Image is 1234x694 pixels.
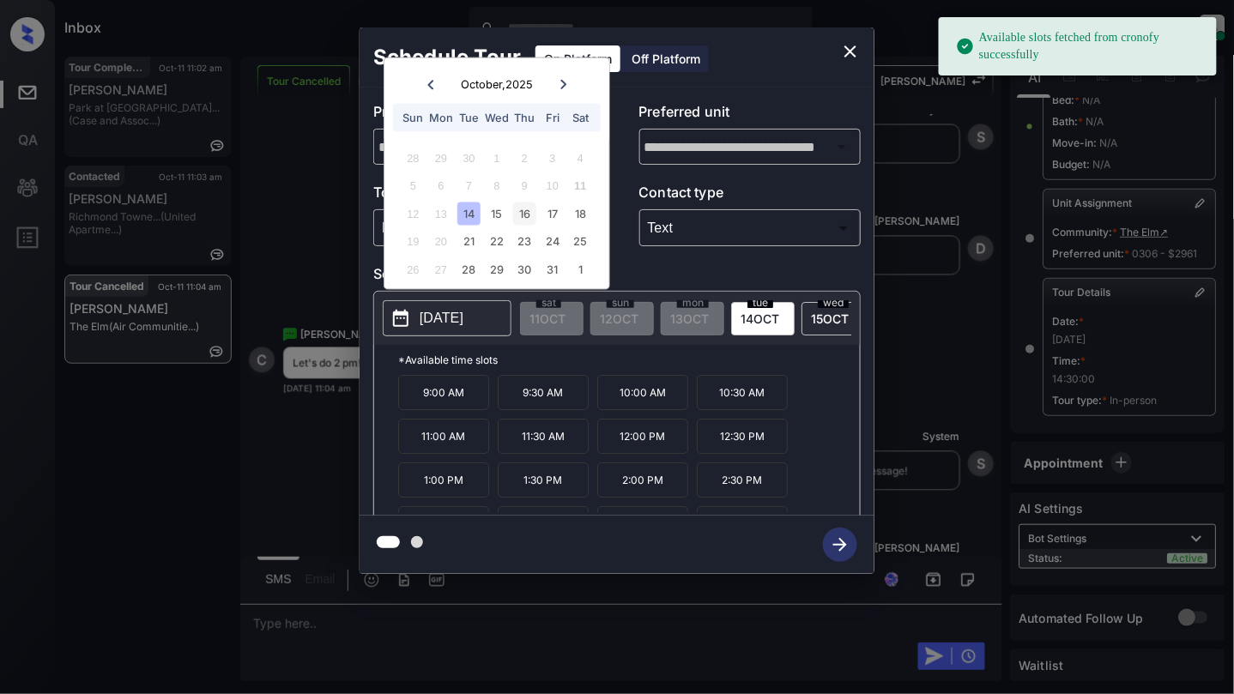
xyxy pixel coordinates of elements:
p: *Available time slots [398,345,860,375]
div: Not available Friday, October 10th, 2025 [541,174,564,197]
div: Mon [429,106,452,130]
div: Off Platform [623,45,709,72]
div: Choose Thursday, October 16th, 2025 [513,202,536,225]
button: btn-next [813,522,868,567]
div: Choose Thursday, October 23rd, 2025 [513,230,536,253]
p: 11:00 AM [398,419,489,454]
div: Choose Tuesday, October 21st, 2025 [457,230,481,253]
div: Not available Sunday, October 26th, 2025 [402,257,425,281]
div: Sat [569,106,592,130]
div: Not available Monday, September 29th, 2025 [429,146,452,169]
p: 1:30 PM [498,462,589,498]
p: [DATE] [420,308,463,329]
div: Not available Sunday, September 28th, 2025 [402,146,425,169]
div: Sun [402,106,425,130]
div: Choose Friday, October 31st, 2025 [541,257,564,281]
div: Not available Monday, October 6th, 2025 [429,174,452,197]
p: Preferred community [373,101,596,129]
span: wed [818,298,849,308]
p: 2:30 PM [697,462,788,498]
div: date-select [731,302,795,335]
span: 15 OCT [811,311,849,326]
div: Not available Tuesday, September 30th, 2025 [457,146,481,169]
div: Wed [485,106,508,130]
div: Not available Friday, October 3rd, 2025 [541,146,564,169]
p: 3:30 PM [498,506,589,541]
p: Preferred unit [639,101,862,129]
div: Fri [541,106,564,130]
p: 10:00 AM [597,375,688,410]
div: Choose Saturday, November 1st, 2025 [569,257,592,281]
div: Not available Saturday, October 4th, 2025 [569,146,592,169]
div: October , 2025 [461,78,533,91]
div: Choose Saturday, October 25th, 2025 [569,230,592,253]
div: Not available Monday, October 27th, 2025 [429,257,452,281]
p: Contact type [639,182,862,209]
p: 9:30 AM [498,375,589,410]
p: 12:30 PM [697,419,788,454]
p: Tour type [373,182,596,209]
div: Choose Tuesday, October 14th, 2025 [457,202,481,225]
p: 4:00 PM [597,506,688,541]
div: Not available Thursday, October 9th, 2025 [513,174,536,197]
div: Thu [513,106,536,130]
p: 10:30 AM [697,375,788,410]
p: 9:00 AM [398,375,489,410]
button: close [833,34,868,69]
div: Choose Friday, October 24th, 2025 [541,230,564,253]
div: Text [644,214,857,242]
div: On Platform [535,45,620,72]
p: 11:30 AM [498,419,589,454]
div: month 2025-10 [390,144,603,283]
span: tue [747,298,773,308]
div: Choose Wednesday, October 15th, 2025 [485,202,508,225]
p: 3:00 PM [398,506,489,541]
div: Not available Sunday, October 12th, 2025 [402,202,425,225]
div: Choose Saturday, October 18th, 2025 [569,202,592,225]
div: Not available Wednesday, October 8th, 2025 [485,174,508,197]
div: Available slots fetched from cronofy successfully [956,22,1203,70]
div: Not available Sunday, October 5th, 2025 [402,174,425,197]
p: 1:00 PM [398,462,489,498]
p: 12:00 PM [597,419,688,454]
div: Not available Saturday, October 11th, 2025 [569,174,592,197]
div: Not available Sunday, October 19th, 2025 [402,230,425,253]
div: Not available Monday, October 13th, 2025 [429,202,452,225]
h2: Schedule Tour [360,27,535,88]
p: 4:30 PM [697,506,788,541]
div: Not available Wednesday, October 1st, 2025 [485,146,508,169]
button: [DATE] [383,300,511,336]
div: Choose Wednesday, October 29th, 2025 [485,257,508,281]
div: Not available Tuesday, October 7th, 2025 [457,174,481,197]
div: Choose Thursday, October 30th, 2025 [513,257,536,281]
div: Not available Monday, October 20th, 2025 [429,230,452,253]
div: date-select [801,302,865,335]
p: Select slot [373,263,861,291]
p: 2:00 PM [597,462,688,498]
div: Tue [457,106,481,130]
div: Not available Thursday, October 2nd, 2025 [513,146,536,169]
span: 14 OCT [741,311,779,326]
div: Choose Friday, October 17th, 2025 [541,202,564,225]
div: In Person [378,214,591,242]
div: Choose Tuesday, October 28th, 2025 [457,257,481,281]
div: Choose Wednesday, October 22nd, 2025 [485,230,508,253]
